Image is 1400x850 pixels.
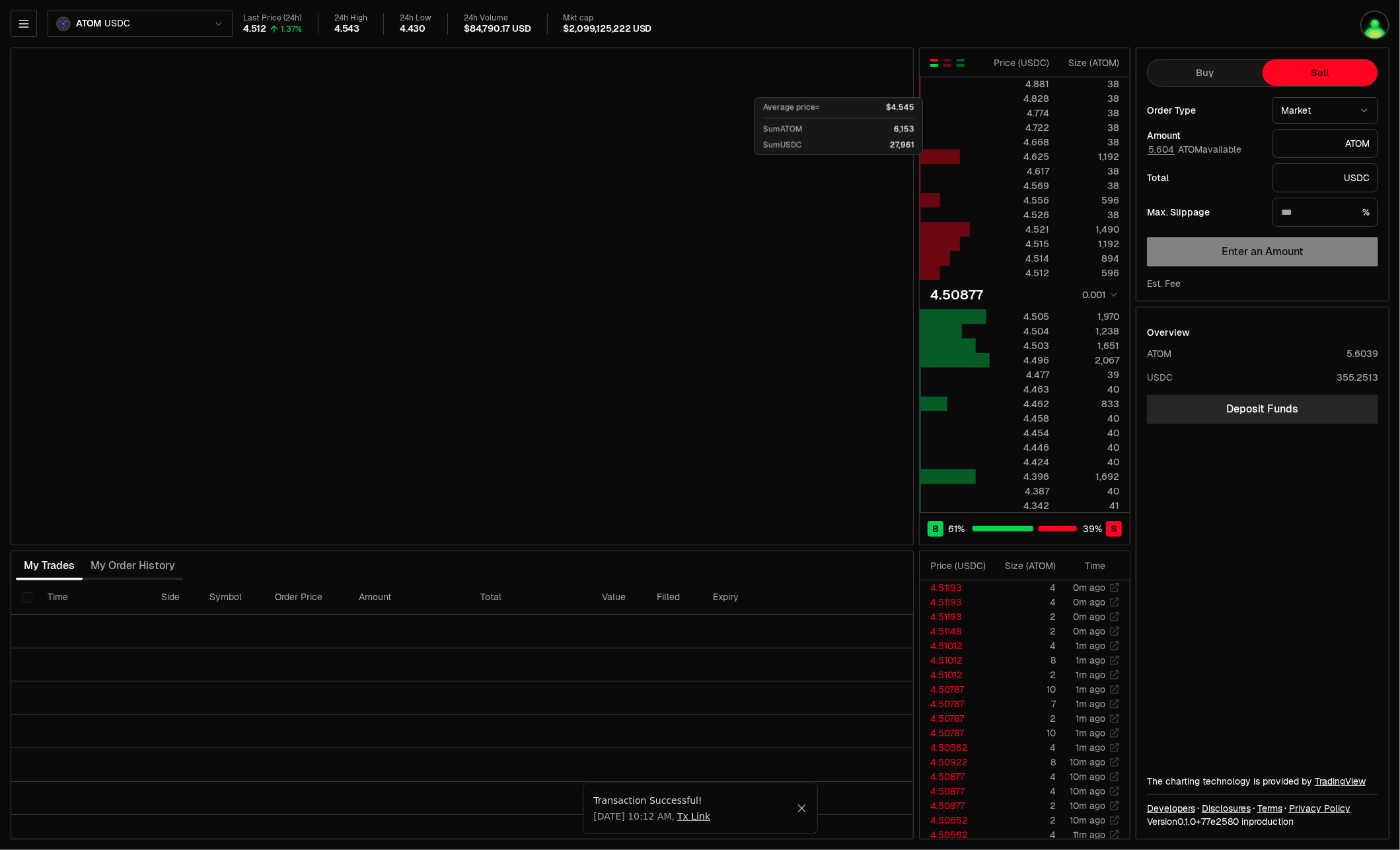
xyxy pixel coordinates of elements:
[1078,287,1119,303] button: 0.001
[990,653,1056,668] td: 8
[1060,150,1119,163] div: 1,192
[1070,785,1105,797] time: 10m ago
[1060,237,1119,251] div: 1,192
[1147,347,1171,360] div: ATOM
[990,580,1056,595] td: 4
[920,668,990,682] td: 4.51012
[400,23,425,35] div: 4.430
[281,24,302,34] div: 1.37%
[990,237,1049,251] div: 4.515
[1070,756,1105,768] time: 10m ago
[1147,131,1262,140] div: Amount
[990,310,1049,323] div: 4.505
[37,580,150,615] th: Time
[400,13,431,23] div: 24h Low
[1272,163,1378,192] div: USDC
[990,106,1049,120] div: 4.774
[990,595,1056,609] td: 4
[990,223,1049,236] div: 4.521
[1147,173,1262,182] div: Total
[1060,92,1119,105] div: 38
[949,522,965,535] span: 61 %
[16,553,83,579] button: My Trades
[1060,194,1119,207] div: 596
[1073,611,1105,623] time: 0m ago
[1060,266,1119,280] div: 596
[920,740,990,755] td: 4.50562
[1073,829,1105,841] time: 11m ago
[990,397,1049,410] div: 4.462
[990,339,1049,352] div: 4.503
[1076,669,1105,681] time: 1m ago
[1060,499,1119,512] div: 41
[990,784,1056,798] td: 4
[1073,596,1105,608] time: 0m ago
[1060,223,1119,236] div: 1,490
[1201,816,1239,828] span: 77e258096fa4e3c53258ee72bdc0e6f4f97b07b5
[1362,12,1388,38] img: ntrn
[1076,742,1105,753] time: 1m ago
[763,139,802,150] p: Sum USDC
[1289,802,1350,815] a: Privacy Policy
[1272,129,1378,158] div: ATOM
[1067,559,1105,572] div: Time
[594,794,797,807] div: Transaction Successful!
[1070,771,1105,783] time: 10m ago
[464,13,531,23] div: 24h Volume
[1076,654,1105,666] time: 1m ago
[763,102,820,112] p: Average price=
[990,135,1049,149] div: 4.668
[1060,135,1119,149] div: 38
[243,13,302,23] div: Last Price (24h)
[348,580,470,615] th: Amount
[1060,397,1119,410] div: 833
[646,580,703,615] th: Filled
[11,48,913,545] iframe: Financial Chart
[677,810,710,823] a: Tx Link
[1257,802,1282,815] a: Terms
[464,23,531,35] div: $84,790.17 USD
[564,13,652,23] div: Mkt cap
[920,813,990,828] td: 4.50652
[594,810,711,823] span: [DATE] 10:12 AM ,
[886,102,914,112] p: $4.545
[1060,426,1119,440] div: 40
[1060,484,1119,498] div: 40
[990,484,1049,498] div: 4.387
[920,784,990,798] td: 4.50877
[990,769,1056,784] td: 4
[942,58,953,68] button: Show Sell Orders Only
[1147,326,1190,339] div: Overview
[990,56,1049,69] div: Price ( USDC )
[1337,371,1378,384] div: 355.2513
[1263,59,1378,86] button: Sell
[564,23,652,35] div: $2,099,125,222 USD
[920,711,990,726] td: 4.50787
[1060,77,1119,91] div: 38
[990,828,1056,842] td: 4
[990,208,1049,221] div: 4.526
[76,18,102,30] span: ATOM
[990,412,1049,425] div: 4.458
[990,121,1049,134] div: 4.722
[990,624,1056,638] td: 2
[1060,165,1119,178] div: 38
[920,638,990,653] td: 4.51012
[920,798,990,813] td: 4.50877
[1060,455,1119,469] div: 40
[703,580,812,615] th: Expiry
[1147,208,1262,217] div: Max. Slippage
[334,23,359,35] div: 4.543
[990,755,1056,769] td: 8
[1060,441,1119,454] div: 40
[1060,208,1119,221] div: 38
[1060,325,1119,338] div: 1,238
[894,124,914,134] p: 6,153
[990,726,1056,740] td: 10
[920,580,990,595] td: 4.51193
[990,179,1049,192] div: 4.569
[1147,775,1378,788] div: The charting technology is provided by
[83,553,183,579] button: My Order History
[990,252,1049,265] div: 4.514
[1147,395,1378,424] a: Deposit Funds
